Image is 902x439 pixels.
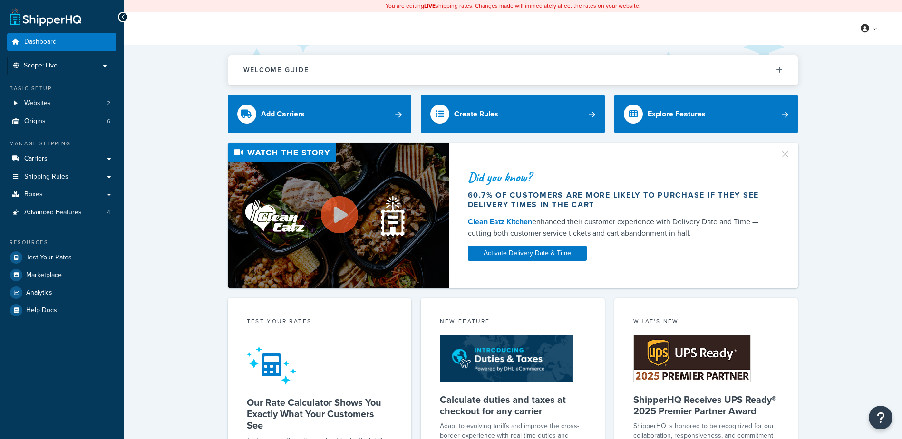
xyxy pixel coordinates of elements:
div: What's New [633,317,779,328]
span: Scope: Live [24,62,58,70]
a: Dashboard [7,33,116,51]
div: Test your rates [247,317,393,328]
div: enhanced their customer experience with Delivery Date and Time — cutting both customer service ti... [468,216,768,239]
li: Websites [7,95,116,112]
a: Marketplace [7,267,116,284]
span: Marketplace [26,271,62,279]
a: Carriers [7,150,116,168]
div: Add Carriers [261,107,305,121]
span: Websites [24,99,51,107]
span: 2 [107,99,110,107]
a: Help Docs [7,302,116,319]
a: Create Rules [421,95,605,133]
div: 60.7% of customers are more likely to purchase if they see delivery times in the cart [468,191,768,210]
li: Advanced Features [7,204,116,221]
a: Boxes [7,186,116,203]
span: Shipping Rules [24,173,68,181]
div: Manage Shipping [7,140,116,148]
a: Activate Delivery Date & Time [468,246,587,261]
div: Explore Features [648,107,706,121]
b: LIVE [424,1,436,10]
h5: Our Rate Calculator Shows You Exactly What Your Customers See [247,397,393,431]
button: Welcome Guide [228,55,798,85]
a: Add Carriers [228,95,412,133]
img: Video thumbnail [228,143,449,288]
span: Help Docs [26,306,57,315]
span: Carriers [24,155,48,163]
div: Did you know? [468,171,768,184]
span: Advanced Features [24,209,82,217]
li: Origins [7,113,116,130]
div: Basic Setup [7,85,116,93]
div: New Feature [440,317,586,328]
span: 4 [107,209,110,217]
a: Clean Eatz Kitchen [468,216,532,227]
div: Create Rules [454,107,498,121]
a: Explore Features [614,95,798,133]
span: Origins [24,117,46,125]
span: Dashboard [24,38,57,46]
span: Boxes [24,191,43,199]
a: Websites2 [7,95,116,112]
span: Analytics [26,289,52,297]
h5: Calculate duties and taxes at checkout for any carrier [440,394,586,417]
div: Resources [7,239,116,247]
a: Origins6 [7,113,116,130]
button: Open Resource Center [869,406,892,429]
h5: ShipperHQ Receives UPS Ready® 2025 Premier Partner Award [633,394,779,417]
span: 6 [107,117,110,125]
a: Analytics [7,284,116,301]
a: Advanced Features4 [7,204,116,221]
span: Test Your Rates [26,254,72,262]
a: Shipping Rules [7,168,116,186]
a: Test Your Rates [7,249,116,266]
h2: Welcome Guide [243,67,309,74]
